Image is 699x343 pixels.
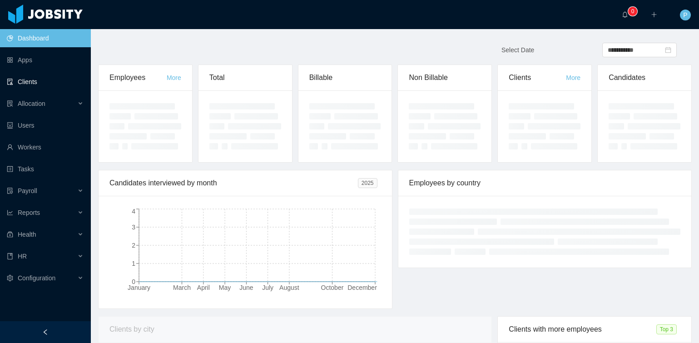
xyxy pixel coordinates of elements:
[132,278,135,285] tspan: 0
[132,224,135,231] tspan: 3
[262,284,273,291] tspan: July
[628,7,637,16] sup: 0
[7,116,84,134] a: icon: robotUsers
[309,65,381,90] div: Billable
[409,170,681,196] div: Employees by country
[132,242,135,249] tspan: 2
[219,284,231,291] tspan: May
[209,65,281,90] div: Total
[18,100,45,107] span: Allocation
[173,284,191,291] tspan: March
[509,317,656,342] div: Clients with more employees
[566,74,580,81] a: More
[7,231,13,238] i: icon: medicine-box
[347,284,377,291] tspan: December
[622,11,628,18] i: icon: bell
[509,65,566,90] div: Clients
[409,65,481,90] div: Non Billable
[7,100,13,107] i: icon: solution
[109,170,358,196] div: Candidates interviewed by month
[132,208,135,215] tspan: 4
[18,253,27,260] span: HR
[109,65,167,90] div: Employees
[358,178,377,188] span: 2025
[197,284,210,291] tspan: April
[656,324,677,334] span: Top 3
[321,284,344,291] tspan: October
[7,253,13,259] i: icon: book
[279,284,299,291] tspan: August
[501,46,534,54] span: Select Date
[167,74,181,81] a: More
[683,10,687,20] span: P
[7,138,84,156] a: icon: userWorkers
[651,11,657,18] i: icon: plus
[665,47,671,53] i: icon: calendar
[7,275,13,281] i: icon: setting
[7,51,84,69] a: icon: appstoreApps
[7,209,13,216] i: icon: line-chart
[7,188,13,194] i: icon: file-protect
[7,73,84,91] a: icon: auditClients
[132,260,135,267] tspan: 1
[18,209,40,216] span: Reports
[128,284,150,291] tspan: January
[609,65,680,90] div: Candidates
[239,284,253,291] tspan: June
[7,160,84,178] a: icon: profileTasks
[7,29,84,47] a: icon: pie-chartDashboard
[18,231,36,238] span: Health
[18,274,55,282] span: Configuration
[18,187,37,194] span: Payroll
